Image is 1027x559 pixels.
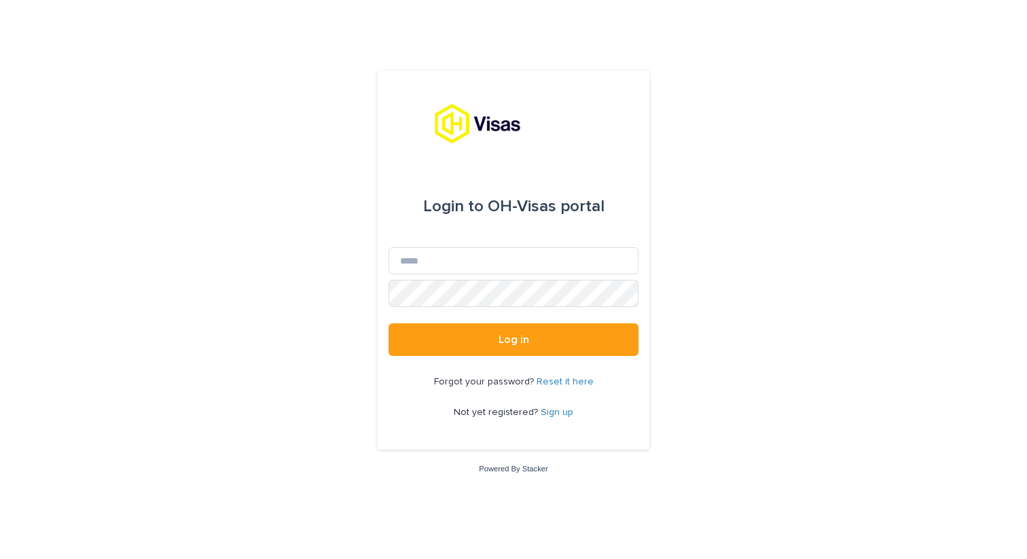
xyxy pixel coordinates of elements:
span: Forgot your password? [434,377,537,386]
span: Not yet registered? [454,408,541,417]
span: Log in [499,334,529,345]
a: Reset it here [537,377,594,386]
div: OH-Visas portal [423,187,605,226]
span: Login to [423,198,484,215]
a: Sign up [541,408,573,417]
button: Log in [389,323,638,356]
img: tx8HrbJQv2PFQx4TXEq5 [434,103,593,144]
a: Powered By Stacker [479,465,547,473]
